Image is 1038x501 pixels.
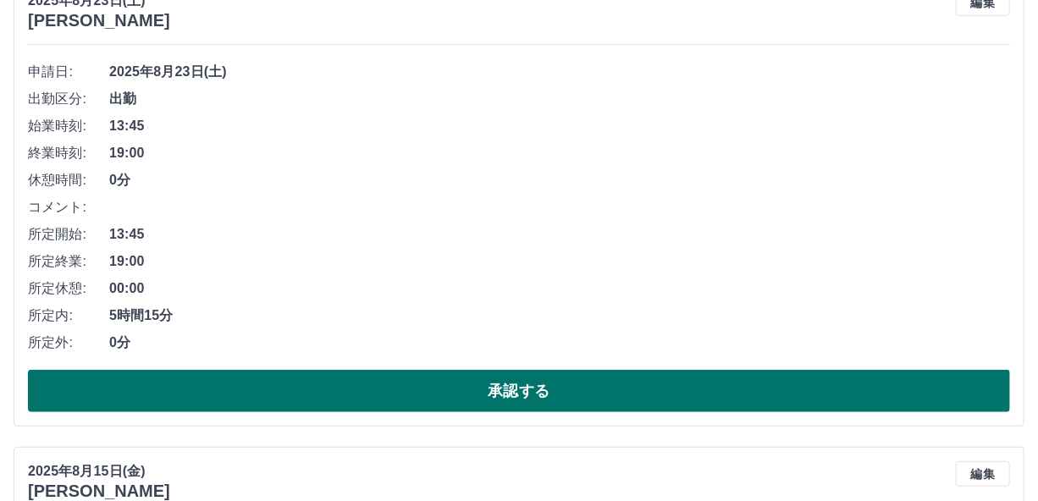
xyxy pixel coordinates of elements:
[109,143,1010,163] span: 19:00
[28,306,109,326] span: 所定内:
[109,333,1010,353] span: 0分
[28,170,109,190] span: 休憩時間:
[28,89,109,109] span: 出勤区分:
[109,278,1010,299] span: 00:00
[28,62,109,82] span: 申請日:
[109,62,1010,82] span: 2025年8月23日(土)
[28,11,170,30] h3: [PERSON_NAME]
[28,370,1010,412] button: 承認する
[28,116,109,136] span: 始業時刻:
[28,333,109,353] span: 所定外:
[28,197,109,217] span: コメント:
[28,461,170,482] p: 2025年8月15日(金)
[28,251,109,272] span: 所定終業:
[28,143,109,163] span: 終業時刻:
[109,251,1010,272] span: 19:00
[28,224,109,245] span: 所定開始:
[28,482,170,501] h3: [PERSON_NAME]
[956,461,1010,487] button: 編集
[109,89,1010,109] span: 出勤
[28,278,109,299] span: 所定休憩:
[109,116,1010,136] span: 13:45
[109,170,1010,190] span: 0分
[109,306,1010,326] span: 5時間15分
[109,224,1010,245] span: 13:45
